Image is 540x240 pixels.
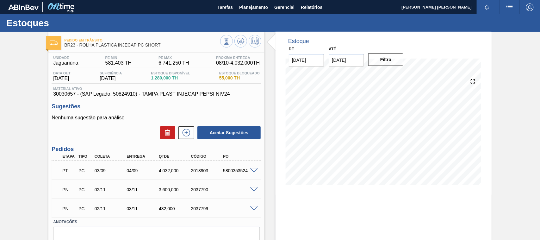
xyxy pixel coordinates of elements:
label: De [289,47,294,51]
span: [DATE] [53,76,71,81]
div: Pedido em Negociação [61,183,77,197]
label: Até [329,47,336,51]
img: Ícone [50,41,58,45]
button: Aceitar Sugestões [197,126,261,139]
div: Pedido em Negociação [61,202,77,216]
span: Suficiência [100,71,122,75]
span: Jaguariúna [53,60,78,66]
div: Pedido de Compra [77,206,93,211]
div: Excluir Sugestões [157,126,175,139]
p: PT [62,168,76,173]
span: 30030657 - (SAP Legado: 50824910) - TAMPA PLAST INJECAP PEPSI NIV24 [53,91,260,97]
span: Gerencial [274,3,295,11]
span: Planejamento [239,3,268,11]
div: Coleta [93,154,129,159]
div: 03/11/2025 [125,187,161,192]
h1: Estoques [6,19,119,27]
span: 6.741,250 TH [158,60,189,66]
div: Pedido de Compra [77,168,93,173]
p: PN [62,187,76,192]
span: Pedido em Trânsito [64,38,220,42]
div: 03/09/2025 [93,168,129,173]
div: Nova sugestão [175,126,194,139]
span: Relatórios [301,3,322,11]
button: Notificações [477,3,497,12]
span: Tarefas [217,3,233,11]
div: 2037790 [189,187,225,192]
span: BR23 - ROLHA PLÁSTICA INJECAP PC SHORT [64,43,220,47]
span: Estoque Disponível [151,71,190,75]
span: Data out [53,71,71,75]
span: 581,403 TH [105,60,132,66]
div: Pedido de Compra [77,187,93,192]
div: 5800353524 [221,168,257,173]
span: [DATE] [100,76,122,81]
span: Estoque Bloqueado [219,71,260,75]
div: PO [221,154,257,159]
input: dd/mm/yyyy [289,54,324,66]
div: 02/11/2025 [93,206,129,211]
span: PE MAX [158,56,189,60]
div: 2013903 [189,168,225,173]
span: Próxima Entrega [216,56,260,60]
div: Qtde [157,154,193,159]
button: Programar Estoque [249,35,261,47]
span: 55,000 TH [219,76,260,80]
label: Anotações [53,218,260,227]
h3: Sugestões [52,103,261,110]
h3: Pedidos [52,146,261,153]
img: userActions [506,3,513,11]
button: Visão Geral dos Estoques [220,35,233,47]
div: 02/11/2025 [93,187,129,192]
div: 3.600,000 [157,187,193,192]
input: dd/mm/yyyy [329,54,364,66]
div: 2037799 [189,206,225,211]
div: 03/11/2025 [125,206,161,211]
span: 08/10 - 4.032,000 TH [216,60,260,66]
div: Tipo [77,154,93,159]
div: 432,000 [157,206,193,211]
div: Entrega [125,154,161,159]
div: Estoque [288,38,309,45]
img: TNhmsLtSVTkK8tSr43FrP2fwEKptu5GPRR3wAAAABJRU5ErkJggg== [8,4,39,10]
p: Nenhuma sugestão para análise [52,115,261,121]
span: Unidade [53,56,78,60]
div: 4.032,000 [157,168,193,173]
span: Material ativo [53,87,260,91]
span: 1.289,000 TH [151,76,190,80]
div: Pedido em Trânsito [61,164,77,178]
button: Filtro [368,53,403,66]
div: Aceitar Sugestões [194,126,261,140]
div: Etapa [61,154,77,159]
div: 04/09/2025 [125,168,161,173]
p: PN [62,206,76,211]
div: Código [189,154,225,159]
img: Logout [526,3,534,11]
span: PE MIN [105,56,132,60]
button: Atualizar Gráfico [234,35,247,47]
